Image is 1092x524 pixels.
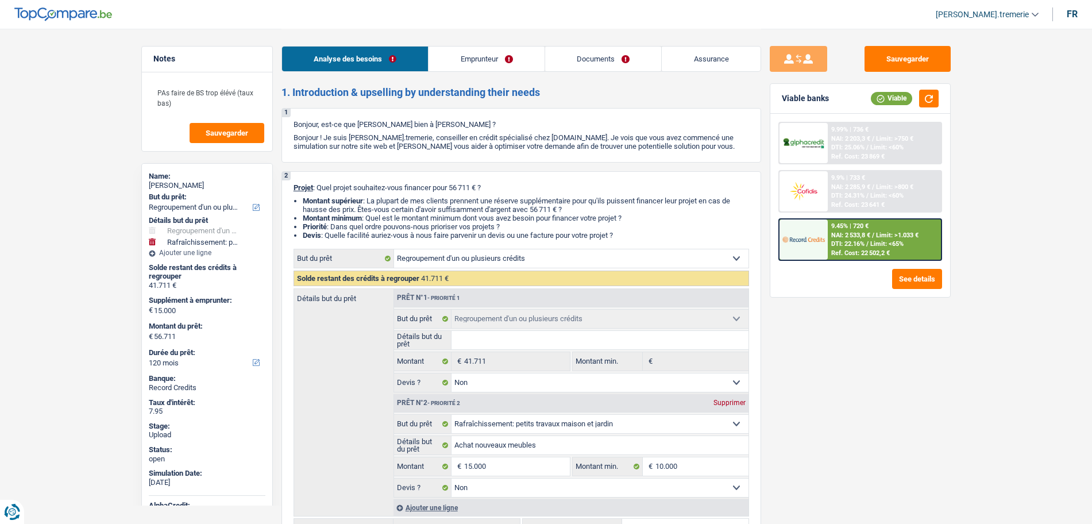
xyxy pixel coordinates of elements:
span: / [866,240,869,248]
label: But du prêt [394,310,452,328]
span: DTI: 25.06% [831,144,865,151]
strong: Montant supérieur [303,196,363,205]
div: [PERSON_NAME] [149,181,265,190]
p: : Quel projet souhaitez-vous financer pour 56 711 € ? [294,183,749,192]
div: fr [1067,9,1078,20]
div: Ref. Cost: 22 502,2 € [831,249,890,257]
label: Détails but du prêt [294,289,393,302]
div: 9.99% | 736 € [831,126,869,133]
span: [PERSON_NAME].tremerie [936,10,1029,20]
label: Montant [394,457,452,476]
span: - Priorité 1 [427,295,460,301]
label: But du prêt [294,249,394,268]
div: Name: [149,172,265,181]
div: 41.711 € [149,281,265,290]
label: Montant min. [573,457,643,476]
div: 2 [282,172,291,180]
label: Détails but du prêt [394,436,452,454]
h5: Notes [153,54,261,64]
div: Record Credits [149,383,265,392]
span: / [872,232,874,239]
li: : Quelle facilité auriez-vous à nous faire parvenir un devis ou une facture pour votre projet ? [303,231,749,240]
label: Devis ? [394,479,452,497]
div: 1 [282,109,291,117]
div: Supprimer [711,399,748,406]
span: DTI: 22.16% [831,240,865,248]
span: € [452,457,464,476]
div: Upload [149,430,265,440]
label: Durée du prêt: [149,348,263,357]
div: 9.45% | 720 € [831,222,869,230]
div: Ajouter une ligne [149,249,265,257]
div: Détails but du prêt [149,216,265,225]
label: Montant du prêt: [149,322,263,331]
div: 7.95 [149,407,265,416]
div: Prêt n°1 [394,294,463,302]
img: AlphaCredit [782,137,825,150]
div: Stage: [149,422,265,431]
li: : Quel est le montant minimum dont vous avez besoin pour financer votre projet ? [303,214,749,222]
span: Limit: >750 € [876,135,913,142]
img: Record Credits [782,229,825,250]
img: Cofidis [782,180,825,202]
span: € [452,352,464,371]
span: Sauvegarder [206,129,248,137]
li: : La plupart de mes clients prennent une réserve supplémentaire pour qu'ils puissent financer leu... [303,196,749,214]
span: - Priorité 2 [427,400,460,406]
div: Ref. Cost: 23 869 € [831,153,885,160]
span: 41.711 € [421,274,449,283]
div: AlphaCredit: [149,501,265,510]
div: Ajouter une ligne [393,499,748,516]
span: € [643,457,655,476]
div: Viable banks [782,94,829,103]
span: € [643,352,655,371]
a: Emprunteur [429,47,545,71]
button: Sauvegarder [865,46,951,72]
div: open [149,454,265,464]
strong: Priorité [303,222,327,231]
label: But du prêt [394,415,452,433]
div: 9.9% | 733 € [831,174,865,182]
div: Ref. Cost: 23 641 € [831,201,885,209]
span: Limit: <60% [870,192,904,199]
div: Banque: [149,374,265,383]
div: Taux d'intérêt: [149,398,265,407]
span: DTI: 24.31% [831,192,865,199]
button: Sauvegarder [190,123,264,143]
span: Limit: >800 € [876,183,913,191]
label: Montant min. [573,352,643,371]
strong: Montant minimum [303,214,362,222]
div: Solde restant des crédits à regrouper [149,263,265,281]
label: Devis ? [394,373,452,392]
span: / [866,144,869,151]
label: Montant [394,352,452,371]
span: NAI: 2 285,9 € [831,183,870,191]
p: Bonjour ! Je suis [PERSON_NAME].tremerie, conseiller en crédit spécialisé chez [DOMAIN_NAME]. Je ... [294,133,749,151]
div: Status: [149,445,265,454]
span: Solde restant des crédits à regrouper [297,274,419,283]
h2: 1. Introduction & upselling by understanding their needs [281,86,761,99]
span: € [149,332,153,341]
span: NAI: 2 533,8 € [831,232,870,239]
img: TopCompare Logo [14,7,112,21]
span: Projet [294,183,313,192]
div: Prêt n°2 [394,399,463,407]
a: Analyse des besoins [282,47,429,71]
div: [DATE] [149,478,265,487]
span: / [872,183,874,191]
span: Limit: >1.033 € [876,232,919,239]
div: Simulation Date: [149,469,265,478]
span: / [866,192,869,199]
label: But du prêt: [149,192,263,202]
a: Assurance [662,47,761,71]
span: / [872,135,874,142]
a: [PERSON_NAME].tremerie [927,5,1039,24]
p: Bonjour, est-ce que [PERSON_NAME] bien à [PERSON_NAME] ? [294,120,749,129]
label: Supplément à emprunter: [149,296,263,305]
label: Détails but du prêt [394,331,452,349]
span: NAI: 2 203,3 € [831,135,870,142]
button: See details [892,269,942,289]
a: Documents [545,47,662,71]
span: Limit: <65% [870,240,904,248]
span: Devis [303,231,321,240]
